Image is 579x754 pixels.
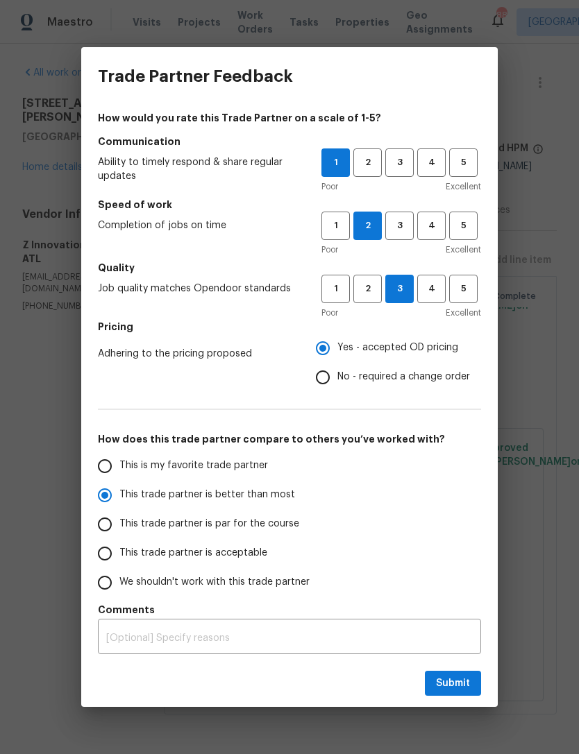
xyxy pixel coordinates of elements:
[98,432,481,446] h5: How does this trade partner compare to others you’ve worked with?
[98,452,481,597] div: How does this trade partner compare to others you’ve worked with?
[321,275,350,303] button: 1
[449,275,478,303] button: 5
[98,320,481,334] h5: Pricing
[321,212,350,240] button: 1
[119,575,310,590] span: We shouldn't work with this trade partner
[98,603,481,617] h5: Comments
[98,67,293,86] h3: Trade Partner Feedback
[419,281,444,297] span: 4
[387,155,412,171] span: 3
[321,243,338,257] span: Poor
[449,148,478,177] button: 5
[98,198,481,212] h5: Speed of work
[321,306,338,320] span: Poor
[316,334,481,392] div: Pricing
[425,671,481,696] button: Submit
[353,275,382,303] button: 2
[98,347,294,361] span: Adhering to the pricing proposed
[321,180,338,194] span: Poor
[355,155,380,171] span: 2
[385,148,414,177] button: 3
[119,488,295,502] span: This trade partner is better than most
[98,155,299,183] span: Ability to timely respond & share regular updates
[353,148,382,177] button: 2
[386,281,413,297] span: 3
[98,219,299,232] span: Completion of jobs on time
[436,675,470,692] span: Submit
[337,341,458,355] span: Yes - accepted OD pricing
[119,517,299,531] span: This trade partner is par for the course
[446,306,481,320] span: Excellent
[353,212,382,240] button: 2
[451,218,476,234] span: 5
[446,180,481,194] span: Excellent
[417,212,446,240] button: 4
[446,243,481,257] span: Excellent
[355,281,380,297] span: 2
[419,218,444,234] span: 4
[98,282,299,295] span: Job quality matches Opendoor standards
[322,155,349,171] span: 1
[449,212,478,240] button: 5
[337,370,470,384] span: No - required a change order
[385,275,414,303] button: 3
[451,281,476,297] span: 5
[385,212,414,240] button: 3
[417,148,446,177] button: 4
[419,155,444,171] span: 4
[321,148,350,177] button: 1
[417,275,446,303] button: 4
[323,281,349,297] span: 1
[354,218,381,234] span: 2
[323,218,349,234] span: 1
[98,135,481,148] h5: Communication
[451,155,476,171] span: 5
[98,111,481,125] h4: How would you rate this Trade Partner on a scale of 1-5?
[98,261,481,275] h5: Quality
[119,459,268,473] span: This is my favorite trade partner
[119,546,267,560] span: This trade partner is acceptable
[387,218,412,234] span: 3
